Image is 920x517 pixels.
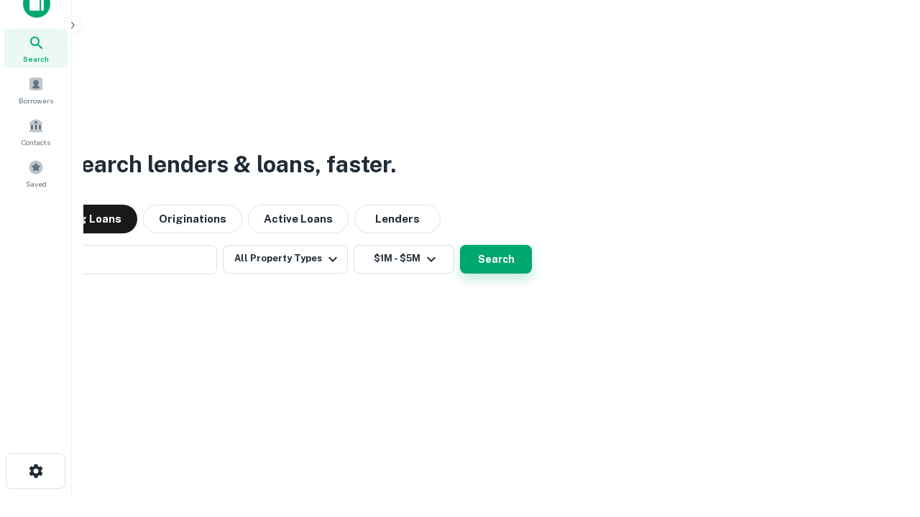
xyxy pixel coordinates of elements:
[23,53,49,65] span: Search
[19,95,53,106] span: Borrowers
[248,205,349,233] button: Active Loans
[4,70,68,109] a: Borrowers
[4,154,68,192] a: Saved
[65,147,396,182] h3: Search lenders & loans, faster.
[354,205,441,233] button: Lenders
[4,112,68,151] a: Contacts
[354,245,454,274] button: $1M - $5M
[22,136,50,148] span: Contacts
[26,178,47,190] span: Saved
[143,205,242,233] button: Originations
[848,402,920,471] iframe: Chat Widget
[460,245,532,274] button: Search
[4,29,68,67] a: Search
[223,245,348,274] button: All Property Types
